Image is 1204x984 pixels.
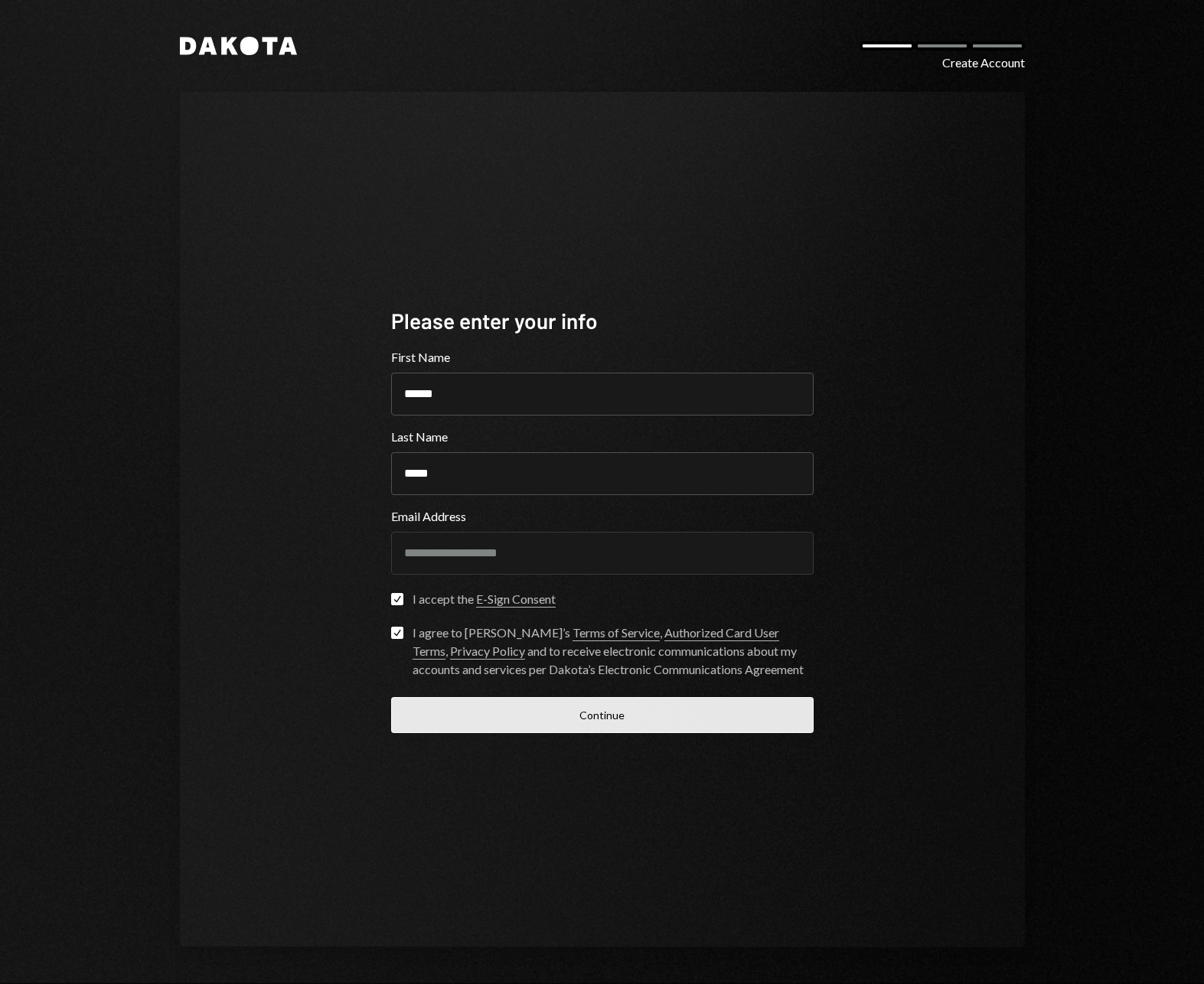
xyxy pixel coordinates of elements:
div: I agree to [PERSON_NAME]’s , , and to receive electronic communications about my accounts and ser... [413,624,814,679]
div: Please enter your info [391,306,814,336]
button: I agree to [PERSON_NAME]’s Terms of Service, Authorized Card User Terms, Privacy Policy and to re... [391,627,403,639]
button: I accept the E-Sign Consent [391,593,403,605]
a: Authorized Card User Terms [413,625,779,660]
label: First Name [391,348,814,367]
a: Privacy Policy [450,644,525,660]
a: Terms of Service [573,625,660,641]
div: I accept the [413,590,556,608]
label: Email Address [391,507,814,526]
a: E-Sign Consent [476,591,556,608]
div: Create Account [942,54,1025,72]
button: Continue [391,697,814,733]
label: Last Name [391,428,814,446]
